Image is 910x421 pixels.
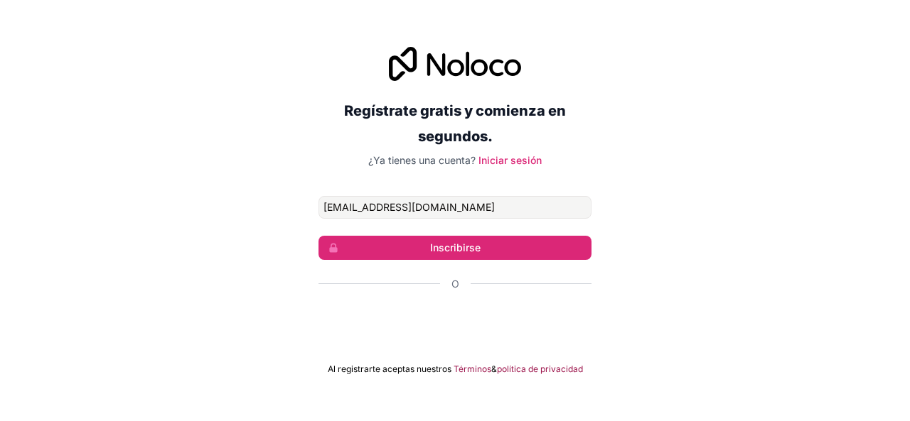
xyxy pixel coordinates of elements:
input: Dirección de correo electrónico [318,196,591,219]
font: & [491,363,497,374]
font: Inscribirse [430,241,481,253]
a: Términos [454,363,491,375]
a: política de privacidad [497,363,583,375]
font: Regístrate gratis y comienza en segundos. [344,102,566,145]
font: Al registrarte aceptas nuestros [328,363,451,374]
font: ¿Ya tienes una cuenta? [368,154,476,166]
iframe: Botón Iniciar sesión con Google [311,307,599,338]
font: O [451,278,459,290]
a: Iniciar sesión [478,154,542,166]
button: Inscribirse [318,236,591,260]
